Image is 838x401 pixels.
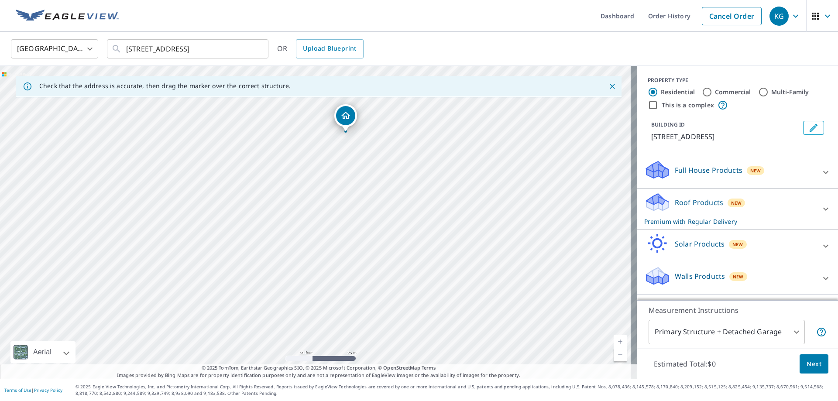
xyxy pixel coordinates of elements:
[816,327,827,337] span: Your report will include the primary structure and a detached garage if one exists.
[39,82,291,90] p: Check that the address is accurate, then drag the marker over the correct structure.
[675,165,742,175] p: Full House Products
[202,364,436,372] span: © 2025 TomTom, Earthstar Geographics SIO, © 2025 Microsoft Corporation, ©
[644,160,831,185] div: Full House ProductsNew
[614,335,627,348] a: Current Level 19, Zoom In
[732,241,743,248] span: New
[675,239,725,249] p: Solar Products
[771,88,809,96] label: Multi-Family
[715,88,751,96] label: Commercial
[296,39,363,58] a: Upload Blueprint
[126,37,251,61] input: Search by address or latitude-longitude
[769,7,789,26] div: KG
[614,348,627,361] a: Current Level 19, Zoom Out
[4,387,31,393] a: Terms of Use
[807,359,821,370] span: Next
[675,197,723,208] p: Roof Products
[750,167,761,174] span: New
[11,37,98,61] div: [GEOGRAPHIC_DATA]
[733,273,744,280] span: New
[303,43,356,54] span: Upload Blueprint
[702,7,762,25] a: Cancel Order
[800,354,828,374] button: Next
[675,271,725,281] p: Walls Products
[607,81,618,92] button: Close
[803,121,824,135] button: Edit building 1
[644,192,831,226] div: Roof ProductsNewPremium with Regular Delivery
[649,305,827,315] p: Measurement Instructions
[731,199,742,206] span: New
[4,387,62,393] p: |
[662,101,714,110] label: This is a complex
[649,320,805,344] div: Primary Structure + Detached Garage
[651,131,800,142] p: [STREET_ADDRESS]
[661,88,695,96] label: Residential
[31,341,54,363] div: Aerial
[651,121,685,128] p: BUILDING ID
[10,341,76,363] div: Aerial
[647,354,723,374] p: Estimated Total: $0
[76,384,834,397] p: © 2025 Eagle View Technologies, Inc. and Pictometry International Corp. All Rights Reserved. Repo...
[383,364,420,371] a: OpenStreetMap
[16,10,119,23] img: EV Logo
[277,39,364,58] div: OR
[644,266,831,291] div: Walls ProductsNew
[422,364,436,371] a: Terms
[34,387,62,393] a: Privacy Policy
[644,217,815,226] p: Premium with Regular Delivery
[644,233,831,258] div: Solar ProductsNew
[648,76,828,84] div: PROPERTY TYPE
[334,104,357,131] div: Dropped pin, building 1, Residential property, 132 N Main St Mansfield, TX 76063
